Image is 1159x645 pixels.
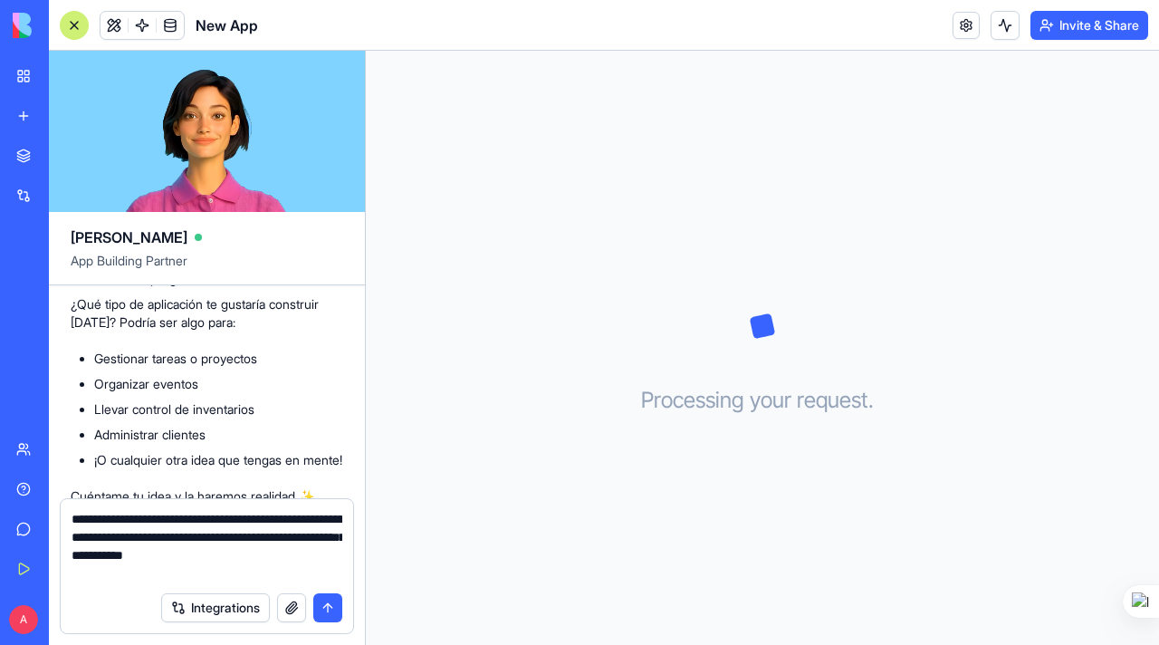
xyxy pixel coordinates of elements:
[71,295,343,332] p: ¿Qué tipo de aplicación te gustaría construir [DATE]? Podría ser algo para:
[94,451,343,469] li: ¡O cualquier otra idea que tengas en mente!
[94,400,343,419] li: Llevar control de inventarios
[161,593,270,622] button: Integrations
[1030,11,1148,40] button: Invite & Share
[94,350,343,368] li: Gestionar tareas o proyectos
[9,605,38,634] span: A
[71,226,187,248] span: [PERSON_NAME]
[94,426,343,444] li: Administrar clientes
[94,375,343,393] li: Organizar eventos
[196,14,258,36] span: New App
[71,487,343,505] p: Cuéntame tu idea y la haremos realidad ✨
[868,386,874,415] span: .
[13,13,125,38] img: logo
[641,386,885,415] h3: Processing your request
[71,252,343,284] span: App Building Partner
